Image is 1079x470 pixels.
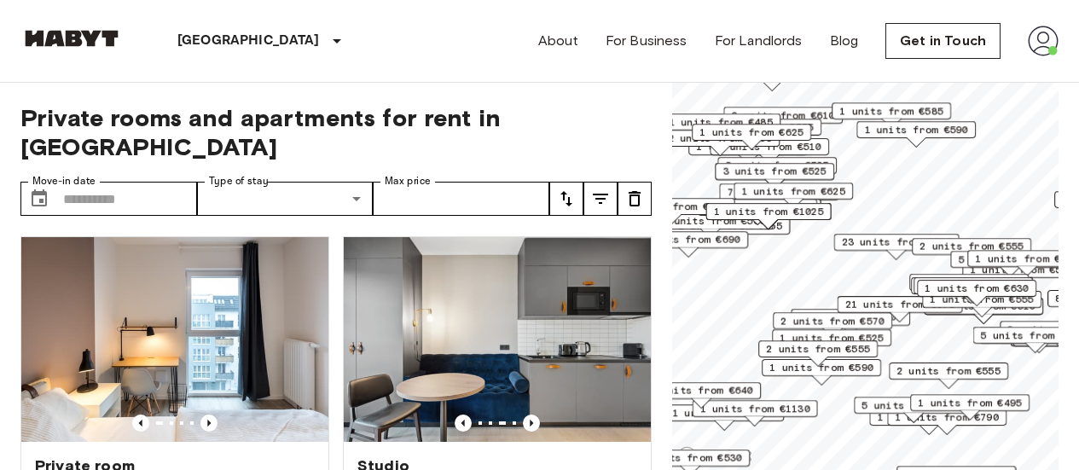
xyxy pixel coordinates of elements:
span: 1 units from €660 [975,251,1079,266]
a: For Business [606,31,687,51]
span: 23 units from €530 [842,235,952,250]
div: Map marker [910,394,1030,421]
span: 1 units from €485 [669,114,773,130]
button: Previous image [200,415,218,432]
p: [GEOGRAPHIC_DATA] [177,31,320,51]
span: 3 units from €525 [725,158,829,173]
span: 7 units from €585 [727,184,831,200]
button: Previous image [523,415,540,432]
a: Mapbox logo [677,446,752,466]
span: 2 units from €555 [766,341,870,357]
div: Map marker [715,163,834,189]
div: Map marker [772,329,891,356]
div: Map marker [834,234,960,260]
div: Map marker [758,340,878,367]
div: Map marker [889,363,1008,389]
a: Blog [830,31,859,51]
span: 1 units from €590 [864,122,968,137]
div: Map marker [661,113,780,140]
span: 2 units from €555 [919,239,1024,254]
button: Previous image [455,415,472,432]
span: 1 units from €625 [699,125,803,140]
span: 31 units from €570 [618,199,728,214]
span: 2 units from €690 [636,232,740,247]
span: 4 units from €605 [798,310,902,325]
span: 1 units from €590 [769,360,873,375]
div: Map marker [912,238,1031,264]
span: 1 units from €625 [741,183,845,199]
span: 21 units from €575 [845,297,955,312]
div: Map marker [854,397,973,423]
img: Habyt [20,30,123,47]
button: tune [618,182,652,216]
span: Private rooms and apartments for rent in [GEOGRAPHIC_DATA] [20,103,652,161]
span: 1 units from €630 [925,281,1029,296]
div: Map marker [911,277,1030,304]
div: Map marker [909,274,1029,300]
span: 5 units from €660 [958,252,1062,267]
span: 1 units from €640 [649,383,753,398]
button: tune [549,182,583,216]
span: 1 units from €585 [839,103,943,119]
span: 1 units from €1025 [714,204,824,219]
label: Type of stay [209,174,269,189]
span: 1 units from €640 [921,278,1025,293]
div: Map marker [629,231,748,258]
span: 2 units from €610 [731,107,835,123]
span: 1 units from €570 [672,405,776,421]
button: tune [583,182,618,216]
img: Marketing picture of unit DE-01-481-006-01 [344,237,651,442]
div: Map marker [856,121,976,148]
div: Map marker [734,183,853,209]
button: Choose date [22,182,56,216]
div: Map marker [914,277,1033,304]
span: 5 units from €590 [861,397,966,413]
div: Map marker [832,102,951,129]
button: Previous image [132,415,149,432]
span: 3 units from €525 [722,164,827,179]
a: For Landlords [715,31,803,51]
span: 2 units from €510 [717,139,821,154]
span: 1 units from €1130 [700,401,810,416]
div: Map marker [950,251,1070,277]
img: Marketing picture of unit DE-01-12-003-01Q [21,237,328,442]
div: Map marker [917,280,1036,306]
a: Get in Touch [885,23,1001,59]
div: Map marker [773,312,892,339]
div: Map marker [693,400,818,426]
span: 1 units from €525 [780,330,884,345]
span: 2 units from €555 [896,363,1001,379]
span: 2 units from €570 [780,313,885,328]
a: About [538,31,578,51]
span: 3 units from €555 [710,119,814,135]
label: Max price [385,174,431,189]
div: Map marker [610,198,735,224]
div: Map marker [838,296,963,322]
div: Map marker [706,203,832,229]
div: Map marker [791,309,910,335]
img: avatar [1028,26,1059,56]
div: Map marker [723,107,843,133]
span: 1 units from €495 [918,395,1022,410]
span: 3 units from €530 [638,450,742,466]
div: Map marker [641,382,761,409]
div: Map marker [762,359,881,386]
label: Move-in date [32,174,96,189]
span: 1 units from €645 [917,275,1021,290]
div: Map marker [719,183,838,210]
div: Map marker [692,124,811,150]
div: Map marker [717,157,837,183]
